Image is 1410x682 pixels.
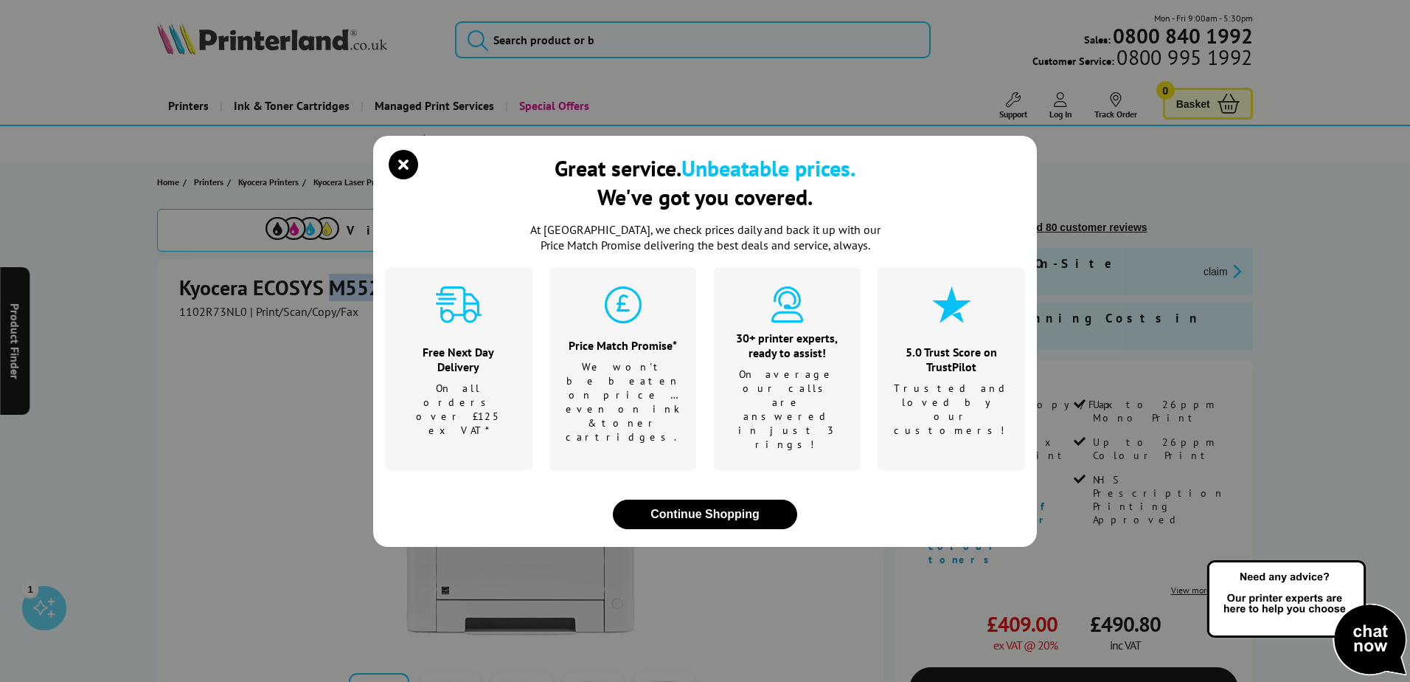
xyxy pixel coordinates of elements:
[403,345,514,374] div: Free Next Day Delivery
[403,382,514,438] p: On all orders over £125 ex VAT*
[894,382,1010,438] p: Trusted and loved by our customers!
[555,154,855,211] div: Great service. We've got you covered.
[732,331,843,360] div: 30+ printer experts, ready to assist!
[613,500,797,529] button: close modal
[566,360,681,444] p: We won't be beaten on price …even on ink & toner cartridges.
[681,154,855,182] b: Unbeatable prices.
[566,338,681,353] div: Price Match Promise*
[521,222,889,253] p: At [GEOGRAPHIC_DATA], we check prices daily and back it up with our Price Match Promise deliverin...
[1204,558,1410,679] img: Open Live Chat window
[894,345,1010,374] div: 5.0 Trust Score on TrustPilot
[732,368,843,452] p: On average our calls are answered in just 3 rings!
[392,154,414,176] button: close modal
